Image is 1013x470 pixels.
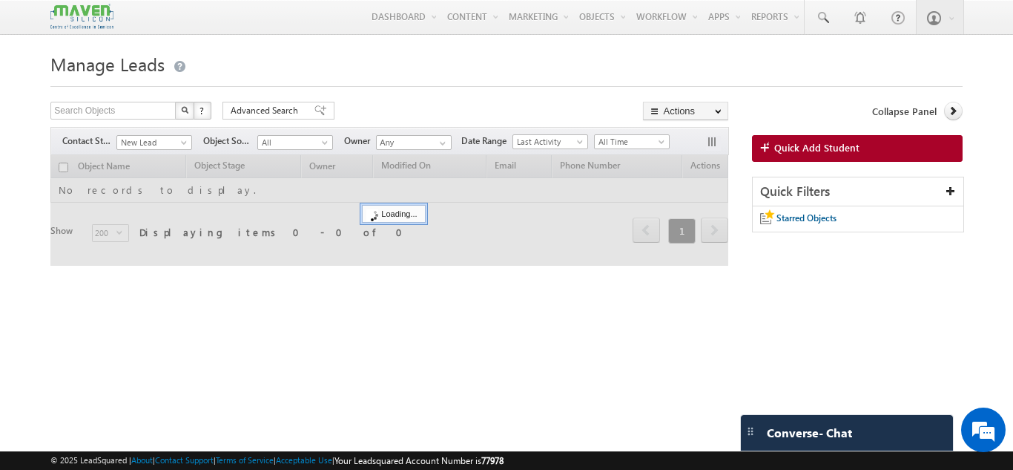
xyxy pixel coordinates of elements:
span: Owner [344,134,376,148]
a: Quick Add Student [752,135,963,162]
a: Acceptable Use [276,455,332,465]
button: ? [194,102,211,120]
img: Custom Logo [50,4,113,30]
span: Last Activity [513,135,584,148]
a: All Time [594,134,670,149]
span: 77978 [481,455,504,466]
a: Show All Items [432,136,450,151]
span: Contact Stage [62,134,116,148]
span: ? [199,104,206,117]
a: New Lead [116,135,192,150]
span: All Time [595,135,665,148]
span: Converse - Chat [767,426,852,440]
input: Type to Search [376,135,452,150]
a: Terms of Service [216,455,274,465]
a: All [257,135,333,150]
a: Contact Support [155,455,214,465]
span: Date Range [461,134,512,148]
span: New Lead [117,136,188,149]
a: Last Activity [512,134,588,149]
span: © 2025 LeadSquared | | | | | [50,454,504,468]
span: Object Source [203,134,257,148]
div: Quick Filters [753,177,963,206]
span: Starred Objects [776,212,837,223]
img: carter-drag [745,425,756,437]
span: Collapse Panel [872,105,937,118]
span: All [258,136,329,149]
div: Loading... [362,205,425,223]
span: Advanced Search [231,104,303,117]
img: Search [181,106,188,114]
a: About [131,455,153,465]
span: Manage Leads [50,52,165,76]
span: Quick Add Student [774,141,859,154]
button: Actions [643,102,728,120]
span: Your Leadsquared Account Number is [334,455,504,466]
